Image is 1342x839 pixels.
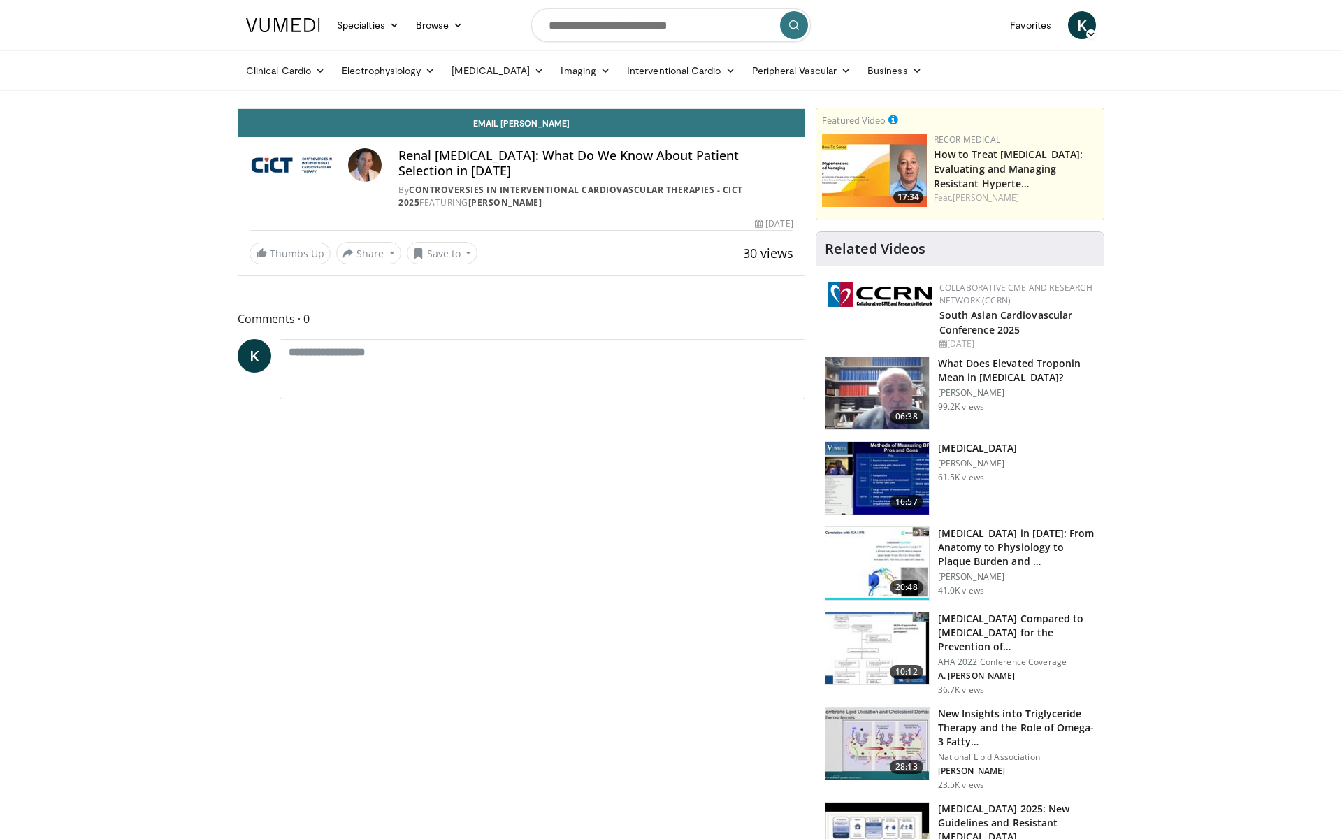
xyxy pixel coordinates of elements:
[825,707,1095,791] a: 28:13 New Insights into Triglyceride Therapy and the Role of Omega-3 Fatty… National Lipid Associ...
[938,357,1095,385] h3: What Does Elevated Troponin Mean in [MEDICAL_DATA]?
[398,184,743,208] a: Controversies in Interventional Cardiovascular Therapies - CICT 2025
[938,401,984,413] p: 99.2K views
[825,708,929,780] img: 45ea033d-f728-4586-a1ce-38957b05c09e.150x105_q85_crop-smart_upscale.jpg
[238,108,805,109] video-js: Video Player
[443,57,552,85] a: [MEDICAL_DATA]
[828,282,932,307] img: a04ee3ba-8487-4636-b0fb-5e8d268f3737.png.150x105_q85_autocrop_double_scale_upscale_version-0.2.png
[953,192,1019,203] a: [PERSON_NAME]
[238,310,805,328] span: Comments 0
[938,612,1095,654] h3: [MEDICAL_DATA] Compared to [MEDICAL_DATA] for the Prevention of…
[890,580,923,594] span: 20:48
[938,585,984,596] p: 41.0K views
[859,57,930,85] a: Business
[329,11,407,39] a: Specialties
[407,242,478,264] button: Save to
[743,245,793,261] span: 30 views
[938,707,1095,749] h3: New Insights into Triglyceride Therapy and the Role of Omega-3 Fatty…
[938,526,1095,568] h3: [MEDICAL_DATA] in [DATE]: From Anatomy to Physiology to Plaque Burden and …
[938,571,1095,582] p: [PERSON_NAME]
[250,243,331,264] a: Thumbs Up
[822,114,886,127] small: Featured Video
[398,148,793,178] h4: Renal [MEDICAL_DATA]: What Do We Know About Patient Selection in [DATE]
[468,196,542,208] a: [PERSON_NAME]
[825,612,1095,696] a: 10:12 [MEDICAL_DATA] Compared to [MEDICAL_DATA] for the Prevention of… AHA 2022 Conference Covera...
[938,671,1095,682] p: A. [PERSON_NAME]
[939,308,1073,336] a: South Asian Cardiovascular Conference 2025
[938,458,1018,469] p: [PERSON_NAME]
[1002,11,1060,39] a: Favorites
[238,339,271,373] a: K
[755,217,793,230] div: [DATE]
[938,441,1018,455] h3: [MEDICAL_DATA]
[939,338,1092,350] div: [DATE]
[939,282,1092,306] a: Collaborative CME and Research Network (CCRN)
[938,780,984,791] p: 23.5K views
[531,8,811,42] input: Search topics, interventions
[407,11,472,39] a: Browse
[744,57,859,85] a: Peripheral Vascular
[934,148,1083,190] a: How to Treat [MEDICAL_DATA]: Evaluating and Managing Resistant Hyperte…
[619,57,744,85] a: Interventional Cardio
[934,192,1098,204] div: Feat.
[938,766,1095,777] p: [PERSON_NAME]
[893,191,923,203] span: 17:34
[934,134,1000,145] a: Recor Medical
[938,387,1095,399] p: [PERSON_NAME]
[938,657,1095,668] p: AHA 2022 Conference Coverage
[333,57,443,85] a: Electrophysiology
[250,148,342,182] img: Controversies in Interventional Cardiovascular Therapies - CICT 2025
[938,752,1095,763] p: National Lipid Association
[398,184,793,209] div: By FEATURING
[822,134,927,207] a: 17:34
[825,612,929,685] img: 7c0f9b53-1609-4588-8498-7cac8464d722.150x105_q85_crop-smart_upscale.jpg
[238,57,333,85] a: Clinical Cardio
[825,357,1095,431] a: 06:38 What Does Elevated Troponin Mean in [MEDICAL_DATA]? [PERSON_NAME] 99.2K views
[890,410,923,424] span: 06:38
[825,441,1095,515] a: 16:57 [MEDICAL_DATA] [PERSON_NAME] 61.5K views
[238,109,805,137] a: Email [PERSON_NAME]
[825,526,1095,601] a: 20:48 [MEDICAL_DATA] in [DATE]: From Anatomy to Physiology to Plaque Burden and … [PERSON_NAME] 4...
[825,442,929,515] img: a92b9a22-396b-4790-a2bb-5028b5f4e720.150x105_q85_crop-smart_upscale.jpg
[890,495,923,509] span: 16:57
[348,148,382,182] img: Avatar
[825,357,929,430] img: 98daf78a-1d22-4ebe-927e-10afe95ffd94.150x105_q85_crop-smart_upscale.jpg
[825,527,929,600] img: 823da73b-7a00-425d-bb7f-45c8b03b10c3.150x105_q85_crop-smart_upscale.jpg
[938,472,984,483] p: 61.5K views
[890,760,923,774] span: 28:13
[825,241,925,257] h4: Related Videos
[938,684,984,696] p: 36.7K views
[246,18,320,32] img: VuMedi Logo
[552,57,619,85] a: Imaging
[336,242,401,264] button: Share
[822,134,927,207] img: 10cbd22e-c1e6-49ff-b90e-4507a8859fc1.jpg.150x105_q85_crop-smart_upscale.jpg
[1068,11,1096,39] a: K
[890,665,923,679] span: 10:12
